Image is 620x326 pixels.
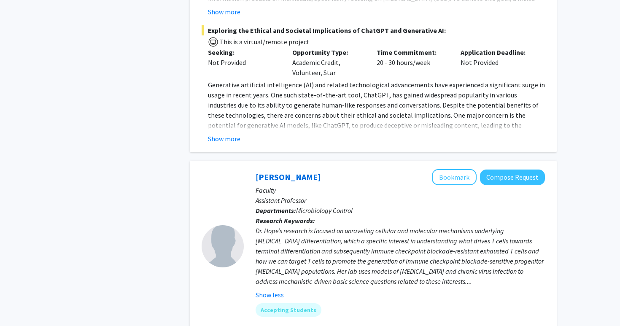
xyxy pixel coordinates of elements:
[370,47,455,78] div: 20 - 30 hours/week
[454,47,539,78] div: Not Provided
[256,185,545,195] p: Faculty
[296,206,353,215] span: Microbiology Control
[208,7,240,17] button: Show more
[6,288,36,320] iframe: Chat
[256,226,545,286] div: Dr. Hope’s research is focused on unraveling cellular and molecular mechanisms underlying [MEDICA...
[208,57,280,67] div: Not Provided
[208,134,240,144] button: Show more
[218,38,310,46] span: This is a virtual/remote project
[480,170,545,185] button: Compose Request to Jenna Hope
[377,47,448,57] p: Time Commitment:
[208,47,280,57] p: Seeking:
[256,290,284,300] button: Show less
[286,47,370,78] div: Academic Credit, Volunteer, Star
[256,195,545,205] p: Assistant Professor
[256,206,296,215] b: Departments:
[208,80,545,171] p: Generative artificial intelligence (AI) and related technological advancements have experienced a...
[461,47,532,57] p: Application Deadline:
[202,25,545,35] span: Exploring the Ethical and Societal Implications of ChatGPT and Generative AI:
[256,303,321,317] mat-chip: Accepting Students
[256,216,315,225] b: Research Keywords:
[432,169,477,185] button: Add Jenna Hope to Bookmarks
[256,172,321,182] a: [PERSON_NAME]
[292,47,364,57] p: Opportunity Type:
